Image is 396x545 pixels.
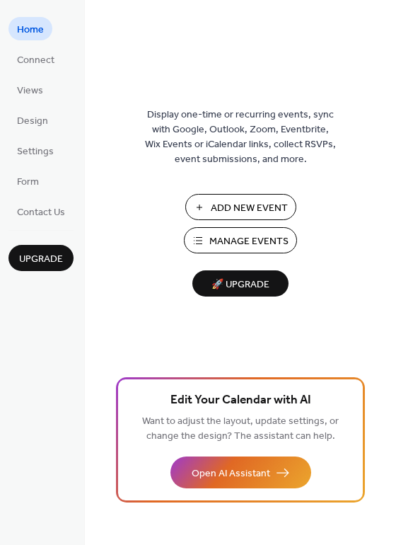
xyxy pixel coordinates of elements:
[8,245,74,271] button: Upgrade
[17,144,54,159] span: Settings
[211,201,288,216] span: Add New Event
[8,17,52,40] a: Home
[8,47,63,71] a: Connect
[184,227,297,253] button: Manage Events
[201,275,280,294] span: 🚀 Upgrade
[209,234,289,249] span: Manage Events
[145,108,336,167] span: Display one-time or recurring events, sync with Google, Outlook, Zoom, Eventbrite, Wix Events or ...
[19,252,63,267] span: Upgrade
[17,84,43,98] span: Views
[170,457,311,488] button: Open AI Assistant
[17,23,44,38] span: Home
[17,53,54,68] span: Connect
[8,139,62,162] a: Settings
[8,78,52,101] a: Views
[142,412,339,446] span: Want to adjust the layout, update settings, or change the design? The assistant can help.
[185,194,296,220] button: Add New Event
[8,108,57,132] a: Design
[8,200,74,223] a: Contact Us
[8,169,47,193] a: Form
[170,391,311,411] span: Edit Your Calendar with AI
[192,466,270,481] span: Open AI Assistant
[192,270,289,297] button: 🚀 Upgrade
[17,114,48,129] span: Design
[17,175,39,190] span: Form
[17,205,65,220] span: Contact Us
